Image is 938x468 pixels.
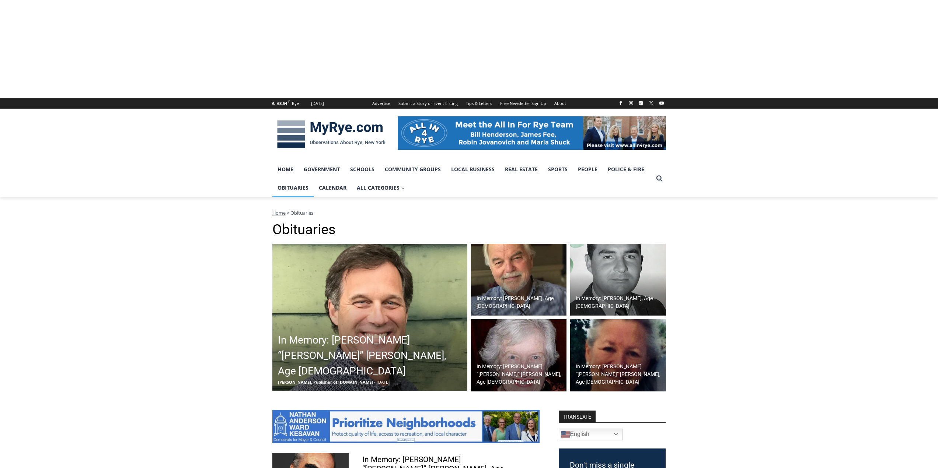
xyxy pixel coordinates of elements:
a: Community Groups [380,160,446,179]
h2: In Memory: [PERSON_NAME] “[PERSON_NAME]” [PERSON_NAME], Age [DEMOGRAPHIC_DATA] [477,363,565,386]
a: Government [299,160,345,179]
h2: In Memory: [PERSON_NAME] “[PERSON_NAME]” [PERSON_NAME], Age [DEMOGRAPHIC_DATA] [576,363,664,386]
a: Police & Fire [603,160,649,179]
span: F [288,99,290,103]
a: X [647,99,656,108]
img: Obituary - John Gleason [471,244,567,316]
a: Instagram [627,99,635,108]
strong: TRANSLATE [559,411,596,422]
img: Obituary - Eugene Mulhern [570,244,666,316]
a: People [573,160,603,179]
a: Tips & Letters [462,98,496,109]
h2: In Memory: [PERSON_NAME] “[PERSON_NAME]” [PERSON_NAME], Age [DEMOGRAPHIC_DATA] [278,332,465,379]
a: In Memory: [PERSON_NAME], Age [DEMOGRAPHIC_DATA] [471,244,567,316]
a: Sports [543,160,573,179]
span: Obituaries [290,210,313,216]
a: In Memory: [PERSON_NAME] “[PERSON_NAME]” [PERSON_NAME], Age [DEMOGRAPHIC_DATA] [570,319,666,391]
img: en [561,430,570,439]
div: Rye [292,100,299,107]
a: Real Estate [500,160,543,179]
a: Local Business [446,160,500,179]
span: - [374,379,376,385]
a: All Categories [352,179,410,197]
a: Obituaries [272,179,314,197]
a: Schools [345,160,380,179]
a: In Memory: [PERSON_NAME] “[PERSON_NAME]” [PERSON_NAME], Age [DEMOGRAPHIC_DATA] [PERSON_NAME], Pub... [272,244,467,391]
img: MyRye.com [272,115,390,154]
h2: In Memory: [PERSON_NAME], Age [DEMOGRAPHIC_DATA] [576,295,664,310]
a: In Memory: [PERSON_NAME] “[PERSON_NAME]” [PERSON_NAME], Age [DEMOGRAPHIC_DATA] [471,319,567,391]
a: Submit a Story or Event Listing [394,98,462,109]
img: Obituary - Diana Steers - 2 [570,319,666,391]
a: Linkedin [637,99,645,108]
a: YouTube [657,99,666,108]
img: Obituary - William Nicholas Leary (Bill) [272,244,467,391]
a: Calendar [314,179,352,197]
a: About [550,98,570,109]
span: [PERSON_NAME], Publisher of [DOMAIN_NAME] [278,379,373,385]
h1: Obituaries [272,221,666,238]
a: Facebook [616,99,625,108]
a: English [559,429,623,440]
span: [DATE] [377,379,390,385]
a: In Memory: [PERSON_NAME], Age [DEMOGRAPHIC_DATA] [570,244,666,316]
nav: Primary Navigation [272,160,653,197]
a: Advertise [368,98,394,109]
button: View Search Form [653,172,666,185]
a: Free Newsletter Sign Up [496,98,550,109]
span: All Categories [357,184,405,192]
img: All in for Rye [398,116,666,149]
span: 68.54 [277,101,287,106]
span: > [287,210,289,216]
nav: Secondary Navigation [368,98,570,109]
nav: Breadcrumbs [272,209,666,217]
a: Home [272,160,299,179]
h2: In Memory: [PERSON_NAME], Age [DEMOGRAPHIC_DATA] [477,295,565,310]
img: Obituary - Margaret Sweeney [471,319,567,391]
a: Home [272,210,286,216]
div: [DATE] [311,100,324,107]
